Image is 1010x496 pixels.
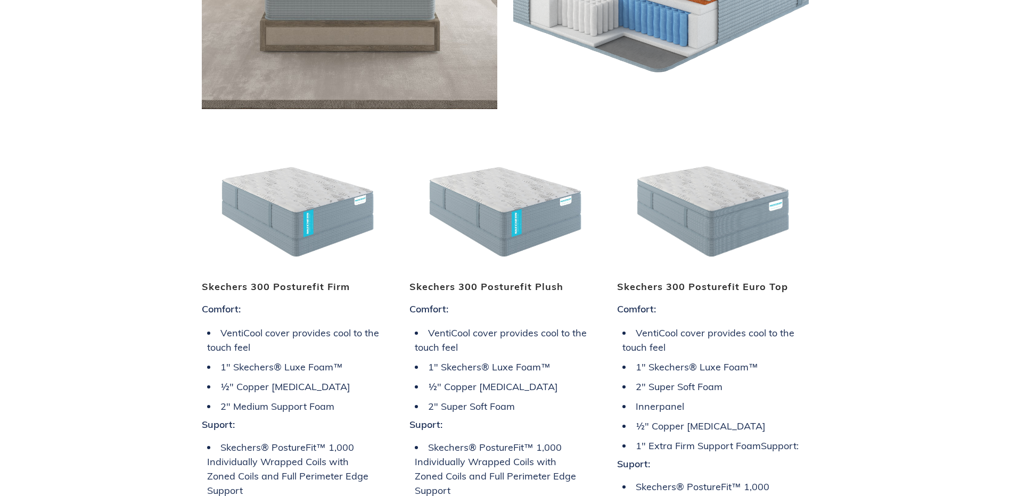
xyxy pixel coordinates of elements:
[202,419,393,431] h3: Suport:
[622,399,803,414] li: Innerpanel
[409,419,601,431] h3: Suport:
[207,379,388,394] li: ½" Copper [MEDICAL_DATA]
[415,360,596,374] li: 1" Skechers® Luxe Foam™
[617,298,809,318] h3: Comfort:
[622,360,803,374] li: 1" Skechers® Luxe Foam™
[202,298,393,318] h3: Comfort:
[617,129,809,273] img: (3) 300 MEDIUM PLUSH ET (1).jpg__PID:153362ac-bf8c-4d1b-bf14-6ff0b5d9e063
[622,326,803,354] li: VentiCool cover provides cool to the touch feel
[207,326,388,354] li: VentiCool cover provides cool to the touch feel
[202,129,393,273] img: bradford-mattress
[415,326,596,354] li: VentiCool cover provides cool to the touch feel
[207,399,388,414] li: 2" Medium Support Foam
[409,280,563,293] span: Skechers 300 Posturefit Plush
[409,129,601,273] img: bradford-mattress
[622,439,803,453] li: 1" Extra Firm Support FoamSupport:
[617,280,788,293] span: Skechers 300 Posturefit Euro Top
[202,280,350,293] span: Skechers 300 Posturefit Firm
[622,379,803,394] li: 2" Super Soft Foam
[415,379,596,394] li: ½" Copper [MEDICAL_DATA]
[409,298,601,318] h3: Comfort:
[617,458,809,470] h3: Suport:
[622,419,803,433] li: ½" Copper [MEDICAL_DATA]
[415,399,596,414] li: 2" Super Soft Foam
[207,360,388,374] li: 1" Skechers® Luxe Foam™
